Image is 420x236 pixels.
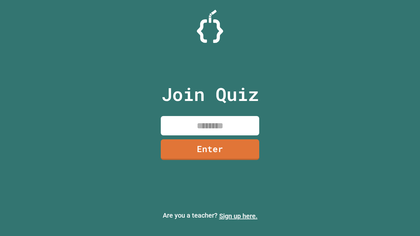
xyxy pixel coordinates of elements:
img: Logo.svg [197,10,223,43]
a: Enter [161,139,259,160]
iframe: chat widget [366,181,413,209]
a: Sign up here. [219,212,258,220]
p: Join Quiz [161,81,259,108]
p: Are you a teacher? [5,210,415,221]
iframe: chat widget [392,210,413,229]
